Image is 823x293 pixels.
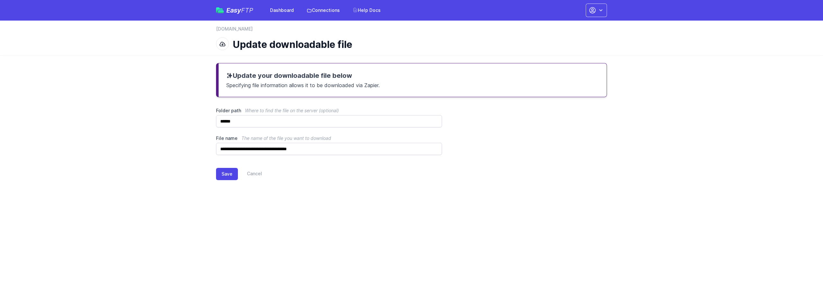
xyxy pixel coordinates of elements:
[241,6,253,14] span: FTP
[216,26,253,32] a: [DOMAIN_NAME]
[226,71,599,80] h3: Update your downloadable file below
[233,39,602,50] h1: Update downloadable file
[216,7,253,14] a: EasyFTP
[266,5,298,16] a: Dashboard
[303,5,344,16] a: Connections
[216,26,607,36] nav: Breadcrumb
[245,108,339,113] span: Where to find the file on the server (optional)
[238,168,262,180] a: Cancel
[216,168,238,180] button: Save
[226,7,253,14] span: Easy
[226,80,599,89] p: Specifying file information allows it to be downloaded via Zapier.
[349,5,384,16] a: Help Docs
[216,135,442,142] label: File name
[241,135,331,141] span: The name of the file you want to download
[216,107,442,114] label: Folder path
[216,7,224,13] img: easyftp_logo.png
